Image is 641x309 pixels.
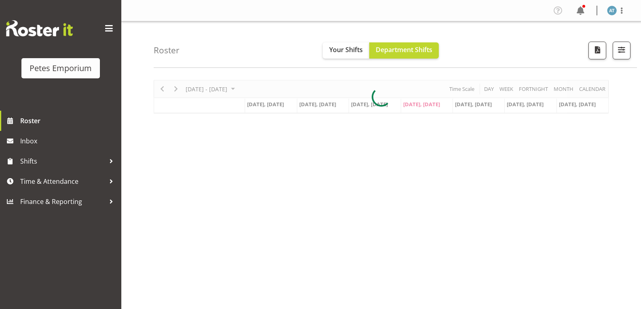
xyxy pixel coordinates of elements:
[154,46,180,55] h4: Roster
[607,6,617,15] img: alex-micheal-taniwha5364.jpg
[323,42,369,59] button: Your Shifts
[376,45,432,54] span: Department Shifts
[20,135,117,147] span: Inbox
[369,42,439,59] button: Department Shifts
[20,175,105,187] span: Time & Attendance
[613,42,630,59] button: Filter Shifts
[329,45,363,54] span: Your Shifts
[20,155,105,167] span: Shifts
[20,195,105,208] span: Finance & Reporting
[6,20,73,36] img: Rosterit website logo
[20,115,117,127] span: Roster
[30,62,92,74] div: Petes Emporium
[588,42,606,59] button: Download a PDF of the roster according to the set date range.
